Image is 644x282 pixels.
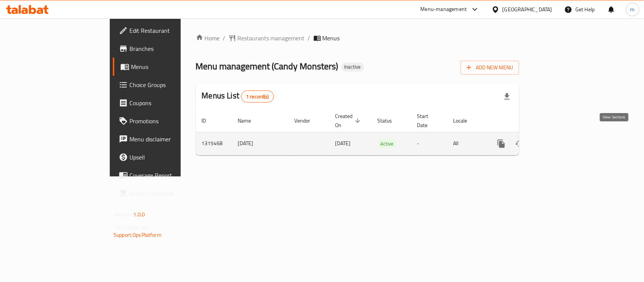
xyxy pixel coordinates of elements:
a: Menu disclaimer [113,130,217,148]
span: Menus [323,34,340,43]
span: Get support on: [114,222,148,232]
a: Coverage Report [113,166,217,184]
a: Choice Groups [113,76,217,94]
table: enhanced table [196,109,571,155]
span: Choice Groups [129,80,211,89]
span: Name [238,116,261,125]
button: Change Status [510,135,529,153]
a: Menus [113,58,217,76]
a: Branches [113,40,217,58]
a: Support.OpsPlatform [114,230,161,240]
td: - [411,132,447,155]
a: Promotions [113,112,217,130]
span: Add New Menu [467,63,513,72]
span: Grocery Checklist [129,189,211,198]
td: All [447,132,486,155]
span: Status [378,116,402,125]
div: Active [378,139,397,148]
div: [GEOGRAPHIC_DATA] [503,5,552,14]
span: Start Date [417,112,438,130]
a: Restaurants management [229,34,305,43]
a: Edit Restaurant [113,21,217,40]
h2: Menus List [202,90,274,103]
span: Created On [335,112,363,130]
span: Coverage Report [129,171,211,180]
span: Version: [114,210,132,219]
li: / [223,34,226,43]
a: Grocery Checklist [113,184,217,202]
div: Total records count [241,90,274,103]
span: Promotions [129,116,211,126]
span: Coupons [129,98,211,107]
div: Export file [498,87,516,106]
span: Upsell [129,153,211,162]
span: 1 record(s) [241,93,274,100]
td: [DATE] [232,132,289,155]
div: Menu-management [421,5,467,14]
a: Upsell [113,148,217,166]
span: Inactive [341,64,364,70]
span: 1.0.0 [133,210,145,219]
div: Inactive [341,63,364,72]
button: more [492,135,510,153]
li: / [308,34,310,43]
span: Menu management ( Candy Monsters ) [196,58,338,75]
span: ID [202,116,216,125]
a: Coupons [113,94,217,112]
span: Vendor [295,116,320,125]
button: Add New Menu [461,61,519,75]
span: Active [378,139,397,148]
span: Menu disclaimer [129,135,211,144]
span: Restaurants management [238,34,305,43]
span: Menus [131,62,211,71]
span: Edit Restaurant [129,26,211,35]
span: [DATE] [335,138,351,148]
span: Locale [453,116,477,125]
span: Branches [129,44,211,53]
nav: breadcrumb [196,34,519,43]
span: m [630,5,635,14]
th: Actions [486,109,571,132]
